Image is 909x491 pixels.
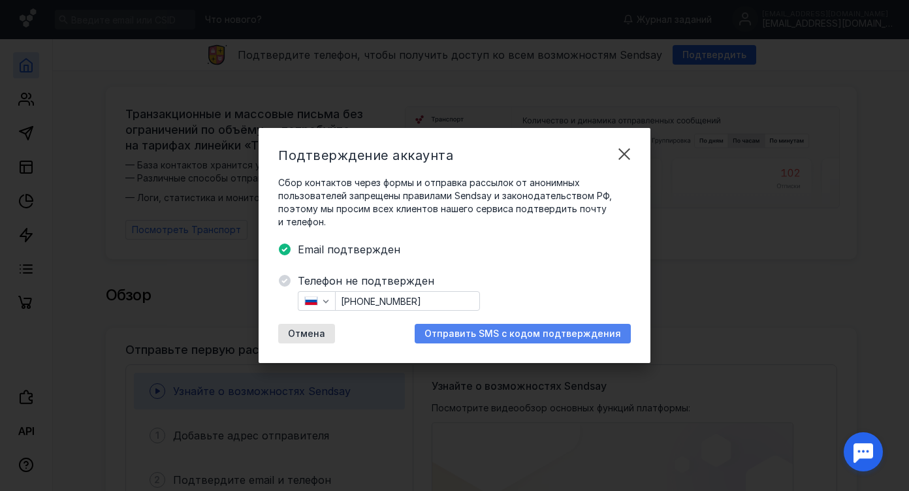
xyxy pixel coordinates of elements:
span: Сбор контактов через формы и отправка рассылок от анонимных пользователей запрещены правилами Sen... [278,176,631,229]
span: Отправить SMS с кодом подтверждения [424,328,621,340]
span: Телефон не подтвержден [298,273,631,289]
button: Отправить SMS с кодом подтверждения [415,324,631,343]
button: Отмена [278,324,335,343]
span: Email подтвержден [298,242,631,257]
span: Отмена [288,328,325,340]
span: Подтверждение аккаунта [278,148,453,163]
